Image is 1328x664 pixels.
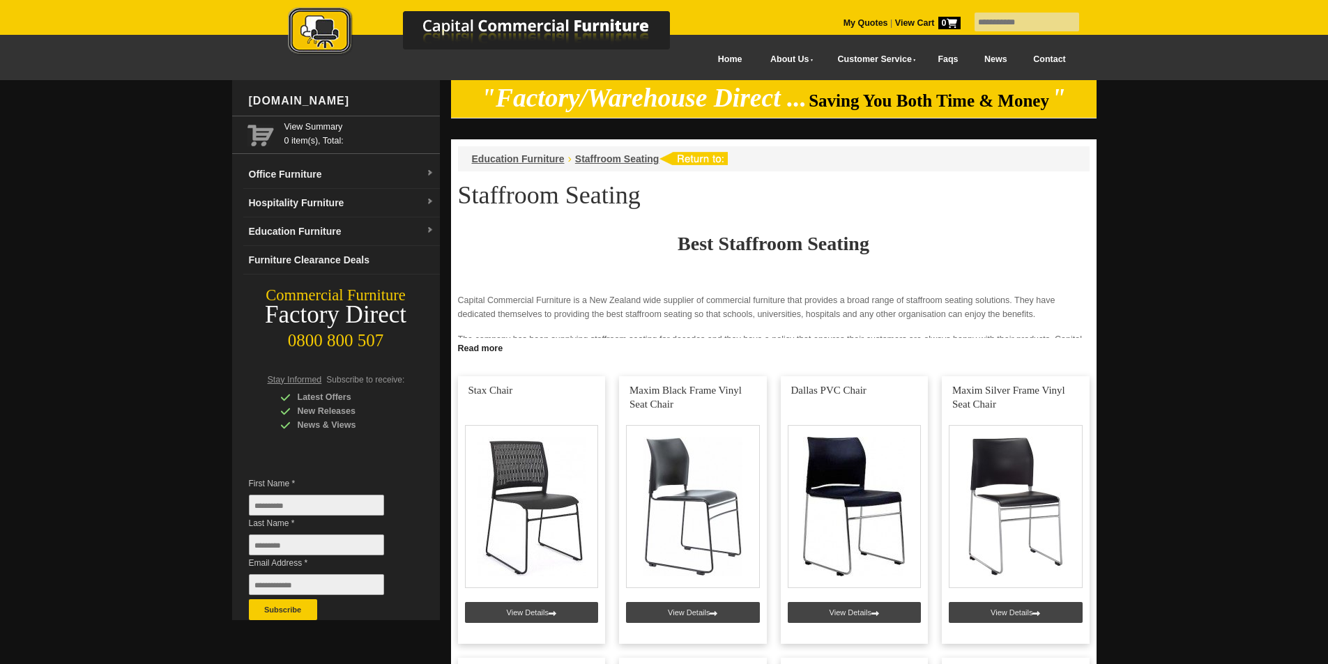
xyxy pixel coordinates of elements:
a: About Us [755,44,822,75]
a: My Quotes [844,18,888,28]
span: Last Name * [249,516,405,530]
img: Capital Commercial Furniture Logo [250,7,738,58]
a: Customer Service [822,44,924,75]
em: "Factory/Warehouse Direct ... [481,84,807,112]
a: Faqs [925,44,972,75]
a: Contact [1020,44,1078,75]
input: Email Address * [249,574,384,595]
em: " [1051,84,1066,112]
strong: View Cart [895,18,961,28]
span: 0 [938,17,961,29]
span: First Name * [249,477,405,491]
div: New Releases [280,404,413,418]
span: 0 item(s), Total: [284,120,434,146]
strong: Best Staffroom Seating [678,233,869,254]
div: News & Views [280,418,413,432]
div: Commercial Furniture [232,286,440,305]
button: Subscribe [249,599,317,620]
img: dropdown [426,169,434,178]
div: 0800 800 507 [232,324,440,350]
p: The company has been supplying staffroom seating for decades and they have a policy that ensures ... [458,332,1090,374]
a: Furniture Clearance Deals [243,246,440,275]
a: Education Furnituredropdown [243,217,440,246]
img: return to [659,152,728,165]
a: Click to read more [451,338,1097,355]
a: Hospitality Furnituredropdown [243,189,440,217]
input: Last Name * [249,534,384,555]
h1: Staffroom Seating [458,182,1090,208]
a: View Summary [284,120,434,134]
p: Capital Commercial Furniture is a New Zealand wide supplier of commercial furniture that provides... [458,293,1090,321]
div: Latest Offers [280,390,413,404]
a: View Cart0 [892,18,960,28]
img: dropdown [426,226,434,235]
img: dropdown [426,198,434,206]
div: Factory Direct [232,305,440,325]
li: › [568,152,572,166]
a: News [971,44,1020,75]
span: Subscribe to receive: [326,375,404,385]
span: Saving You Both Time & Money [809,91,1049,110]
a: Office Furnituredropdown [243,160,440,189]
a: Staffroom Seating [575,153,659,164]
a: Capital Commercial Furniture Logo [250,7,738,62]
span: Email Address * [249,556,405,570]
span: Stay Informed [268,375,322,385]
a: Education Furniture [472,153,565,164]
input: First Name * [249,495,384,516]
div: [DOMAIN_NAME] [243,80,440,122]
